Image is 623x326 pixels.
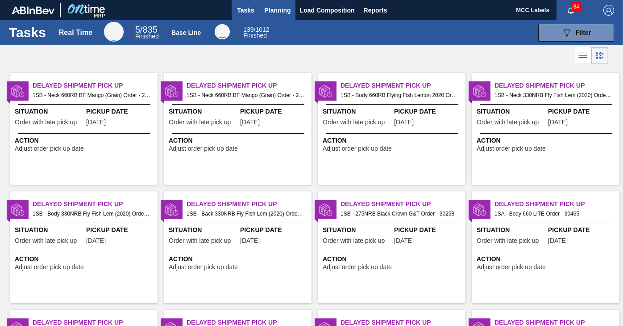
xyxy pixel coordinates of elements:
[86,107,155,116] span: Pickup Date
[240,225,309,235] span: Pickup Date
[240,107,309,116] span: Pickup Date
[323,264,392,271] span: Adjust order pick up date
[548,237,568,244] span: 08/08/2025
[86,119,106,126] span: 07/02/2025
[341,209,458,219] span: 1SB - 275NRB Black Crown G&T Order - 30258
[236,5,256,16] span: Tasks
[169,107,238,116] span: Situation
[394,225,463,235] span: Pickup Date
[135,25,158,34] span: / 835
[243,32,267,39] span: Finished
[323,136,463,145] span: Action
[33,209,150,219] span: 1SB - Body 330NRB Fly Fish Lem (2020) Order - 29742
[319,85,332,98] img: status
[169,254,309,264] span: Action
[548,225,617,235] span: Pickup Date
[394,119,414,126] span: 07/17/2025
[341,199,465,209] span: Delayed Shipment Pick Up
[86,237,106,244] span: 07/12/2025
[243,26,253,33] span: 139
[33,81,158,90] span: Delayed Shipment Pick Up
[169,136,309,145] span: Action
[319,203,332,216] img: status
[15,254,155,264] span: Action
[477,264,546,271] span: Adjust order pick up date
[169,119,231,126] span: Order with late pick up
[477,107,546,116] span: Situation
[169,225,238,235] span: Situation
[548,107,617,116] span: Pickup Date
[11,85,25,98] img: status
[603,5,614,16] img: Logout
[243,27,269,38] div: Base Line
[341,81,465,90] span: Delayed Shipment Pick Up
[477,225,546,235] span: Situation
[15,225,84,235] span: Situation
[364,5,387,16] span: Reports
[477,254,617,264] span: Action
[265,5,291,16] span: Planning
[323,119,385,126] span: Order with late pick up
[171,29,201,36] div: Base Line
[575,47,591,64] div: List Vision
[15,119,77,126] span: Order with late pick up
[473,203,486,216] img: status
[135,26,159,39] div: Real Time
[9,27,46,38] h1: Tasks
[572,2,581,12] span: 84
[477,237,539,244] span: Order with late pick up
[394,237,414,244] span: 07/30/2025
[323,225,392,235] span: Situation
[169,237,231,244] span: Order with late pick up
[243,26,269,33] span: / 1012
[300,5,355,16] span: Load Composition
[187,90,304,100] span: 1SB - Neck 660RB BF Mango (Grain) Order - 29702
[240,119,260,126] span: 07/07/2025
[323,237,385,244] span: Order with late pick up
[394,107,463,116] span: Pickup Date
[323,107,392,116] span: Situation
[473,85,486,98] img: status
[165,85,179,98] img: status
[33,90,150,100] span: 1SB - Neck 660RB BF Mango (Grain) Order - 29530
[15,237,77,244] span: Order with late pick up
[494,199,619,209] span: Delayed Shipment Pick Up
[240,237,260,244] span: 07/12/2025
[477,145,546,152] span: Adjust order pick up date
[169,264,238,271] span: Adjust order pick up date
[15,145,84,152] span: Adjust order pick up date
[548,119,568,126] span: 07/12/2025
[15,107,84,116] span: Situation
[477,136,617,145] span: Action
[323,145,392,152] span: Adjust order pick up date
[215,24,230,39] div: Base Line
[135,33,159,40] span: Finished
[165,203,179,216] img: status
[477,119,539,126] span: Order with late pick up
[33,199,158,209] span: Delayed Shipment Pick Up
[323,254,463,264] span: Action
[104,22,124,42] div: Real Time
[135,25,140,34] span: 5
[538,24,614,42] button: Filter
[187,81,311,90] span: Delayed Shipment Pick Up
[187,199,311,209] span: Delayed Shipment Pick Up
[86,225,155,235] span: Pickup Date
[12,6,54,14] img: TNhmsLtSVTkK8tSr43FrP2fwEKptu5GPRR3wAAAABJRU5ErkJggg==
[59,29,92,37] div: Real Time
[576,29,591,36] span: Filter
[187,209,304,219] span: 1SB - Back 330NRB Fly Fish Lem (2020) Order - 29743
[15,136,155,145] span: Action
[591,47,608,64] div: Card Vision
[15,264,84,271] span: Adjust order pick up date
[557,4,585,17] button: Notifications
[341,90,458,100] span: 1SB - Body 660RB Flying Fish Lemon 2020 Order - 29943
[494,81,619,90] span: Delayed Shipment Pick Up
[494,209,612,219] span: 1SA - Body 660 LITE Order - 30465
[494,90,612,100] span: 1SB - Neck 330NRB Fly Fish Lem (2020) Order - 29745
[11,203,25,216] img: status
[169,145,238,152] span: Adjust order pick up date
